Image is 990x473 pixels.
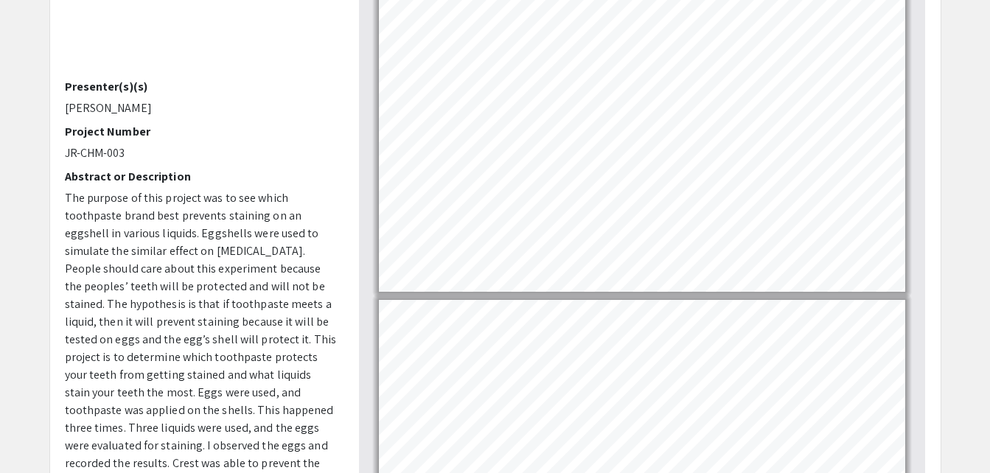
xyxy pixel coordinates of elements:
p: JR-CHM-003 [65,144,337,162]
h2: Project Number [65,125,337,139]
h2: Abstract or Description [65,169,337,183]
p: [PERSON_NAME] [65,99,337,117]
iframe: Chat [11,407,63,462]
h2: Presenter(s)(s) [65,80,337,94]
